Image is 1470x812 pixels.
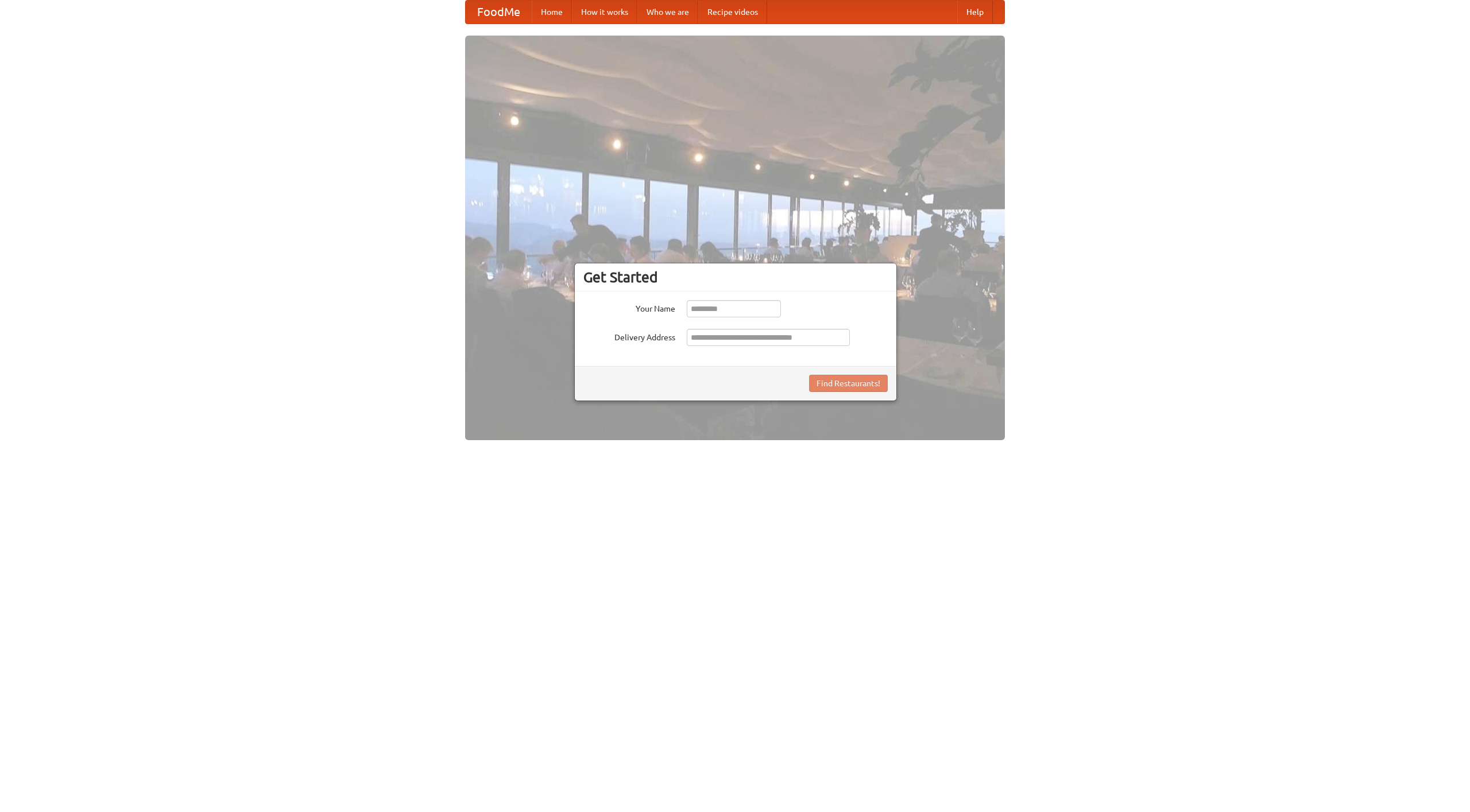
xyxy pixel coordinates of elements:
label: Your Name [583,300,675,314]
a: FoodMe [466,1,532,24]
a: How it works [572,1,637,24]
a: Help [957,1,993,24]
a: Recipe videos [698,1,767,24]
button: Find Restaurants! [809,375,888,392]
label: Delivery Address [583,329,675,343]
h3: Get Started [583,269,888,286]
a: Who we are [637,1,698,24]
a: Home [532,1,572,24]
